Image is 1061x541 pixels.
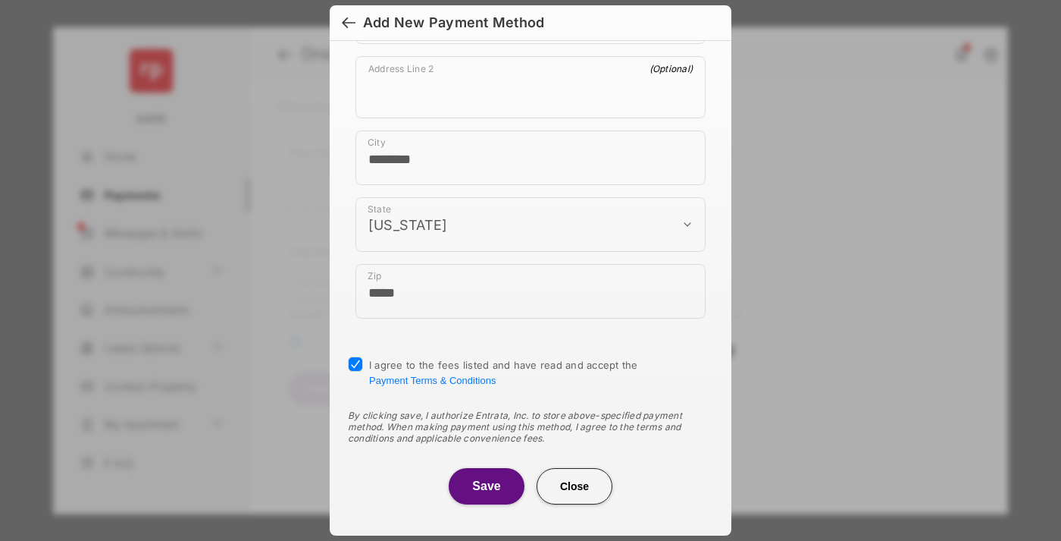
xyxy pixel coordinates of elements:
div: Add New Payment Method [363,14,544,31]
button: Save [449,468,524,505]
div: payment_method_screening[postal_addresses][postalCode] [355,264,706,319]
span: I agree to the fees listed and have read and accept the [369,359,638,386]
div: payment_method_screening[postal_addresses][addressLine2] [355,56,706,118]
div: payment_method_screening[postal_addresses][locality] [355,131,706,185]
div: payment_method_screening[postal_addresses][administrativeArea] [355,197,706,252]
div: By clicking save, I authorize Entrata, Inc. to store above-specified payment method. When making ... [348,410,713,444]
button: I agree to the fees listed and have read and accept the [369,375,496,386]
button: Close [537,468,612,505]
